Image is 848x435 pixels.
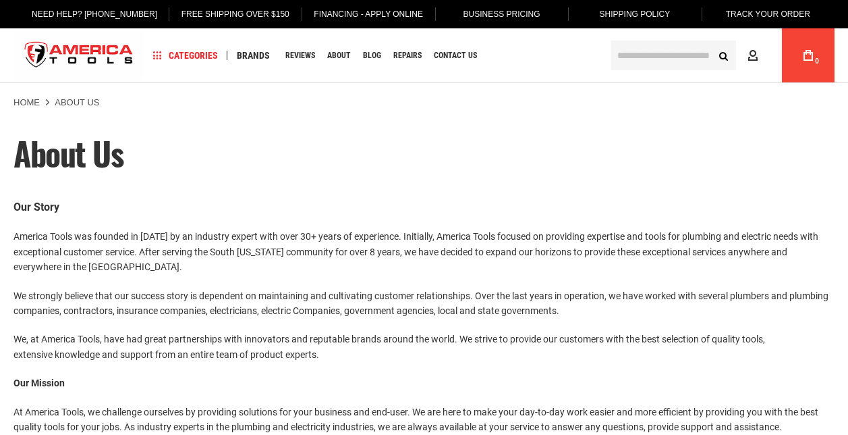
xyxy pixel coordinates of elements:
[600,9,671,19] span: Shipping Policy
[13,229,835,274] p: America Tools was founded in [DATE] by an industry expert with over 30+ years of experience. Init...
[428,47,483,65] a: Contact Us
[434,51,477,59] span: Contact Us
[13,129,123,177] span: About Us
[13,288,835,319] p: We strongly believe that our success story is dependent on maintaining and cultivating customer r...
[710,43,736,68] button: Search
[13,30,144,81] a: store logo
[13,332,835,362] p: We, at America Tools, have had great partnerships with innovators and reputable brands around the...
[13,97,40,109] a: Home
[815,57,819,65] span: 0
[387,47,428,65] a: Repairs
[393,51,422,59] span: Repairs
[279,47,321,65] a: Reviews
[363,51,381,59] span: Blog
[321,47,357,65] a: About
[285,51,315,59] span: Reviews
[13,376,835,390] p: Our Mission
[357,47,387,65] a: Blog
[13,199,835,216] p: Our Story
[237,51,270,60] span: Brands
[153,51,218,60] span: Categories
[147,47,224,65] a: Categories
[55,97,99,107] strong: About Us
[795,28,821,82] a: 0
[231,47,276,65] a: Brands
[13,405,835,435] p: At America Tools, we challenge ourselves by providing solutions for your business and end-user. W...
[327,51,351,59] span: About
[13,30,144,81] img: America Tools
